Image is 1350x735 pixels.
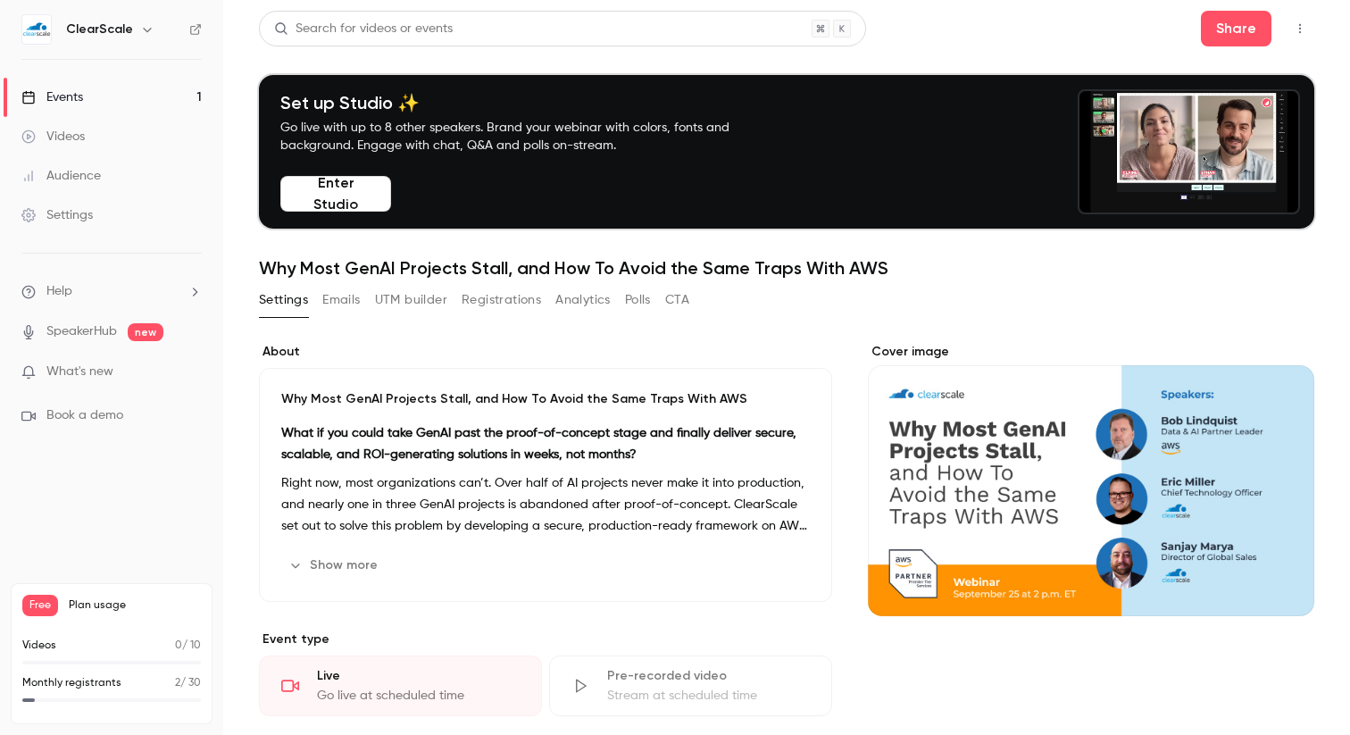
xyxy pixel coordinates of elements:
span: Plan usage [69,598,201,613]
button: Enter Studio [280,176,391,212]
button: Polls [625,286,651,314]
div: Audience [21,167,101,185]
span: Free [22,595,58,616]
h6: ClearScale [66,21,133,38]
button: Registrations [462,286,541,314]
div: Videos [21,128,85,146]
p: Event type [259,631,832,648]
p: / 30 [175,675,201,691]
span: Book a demo [46,406,123,425]
div: Stream at scheduled time [607,687,810,705]
span: 2 [175,678,180,689]
div: Live [317,667,520,685]
button: CTA [665,286,689,314]
span: Help [46,282,72,301]
strong: What if you could take GenAI past the proof-of-concept stage and finally deliver secure, scalable... [281,427,796,461]
button: Show more [281,551,388,580]
a: SpeakerHub [46,322,117,341]
span: 0 [175,640,182,651]
p: / 10 [175,638,201,654]
label: About [259,343,832,361]
button: Settings [259,286,308,314]
span: What's new [46,363,113,381]
button: Emails [322,286,360,314]
p: Why Most GenAI Projects Stall, and How To Avoid the Same Traps With AWS [281,390,810,408]
div: Pre-recorded videoStream at scheduled time [549,656,832,716]
h4: Set up Studio ✨ [280,92,771,113]
img: ClearScale [22,15,51,44]
div: Events [21,88,83,106]
button: UTM builder [375,286,447,314]
p: Right now, most organizations can’t. Over half of AI projects never make it into production, and ... [281,472,810,537]
div: Pre-recorded video [607,667,810,685]
section: Cover image [868,343,1314,616]
li: help-dropdown-opener [21,282,202,301]
h1: Why Most GenAI Projects Stall, and How To Avoid the Same Traps With AWS [259,257,1314,279]
div: Search for videos or events [274,20,453,38]
button: Share [1201,11,1271,46]
span: new [128,323,163,341]
div: Go live at scheduled time [317,687,520,705]
button: Analytics [555,286,611,314]
p: Go live with up to 8 other speakers. Brand your webinar with colors, fonts and background. Engage... [280,119,771,155]
label: Cover image [868,343,1314,361]
div: Settings [21,206,93,224]
div: LiveGo live at scheduled time [259,656,542,716]
p: Monthly registrants [22,675,121,691]
p: Videos [22,638,56,654]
